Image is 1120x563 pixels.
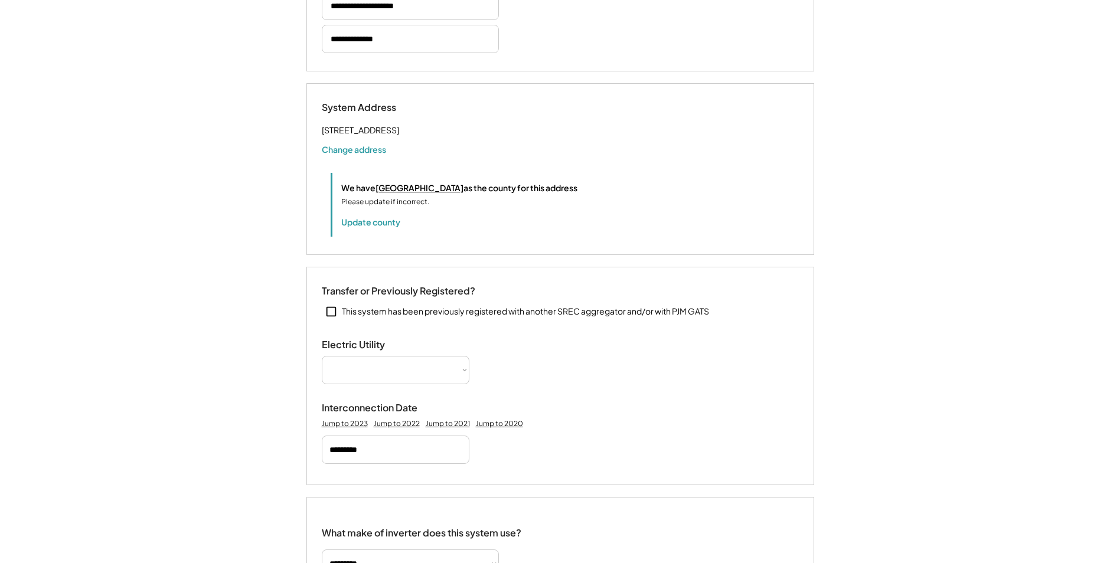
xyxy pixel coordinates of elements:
[322,143,386,155] button: Change address
[341,197,429,207] div: Please update if incorrect.
[342,306,709,317] div: This system has been previously registered with another SREC aggregator and/or with PJM GATS
[322,339,440,351] div: Electric Utility
[322,285,475,297] div: Transfer or Previously Registered?
[341,182,577,194] div: We have as the county for this address
[375,182,463,193] u: [GEOGRAPHIC_DATA]
[322,123,399,138] div: [STREET_ADDRESS]
[476,419,523,428] div: Jump to 2020
[374,419,420,428] div: Jump to 2022
[341,216,400,228] button: Update county
[322,402,440,414] div: Interconnection Date
[322,419,368,428] div: Jump to 2023
[322,515,521,542] div: What make of inverter does this system use?
[426,419,470,428] div: Jump to 2021
[322,102,440,114] div: System Address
